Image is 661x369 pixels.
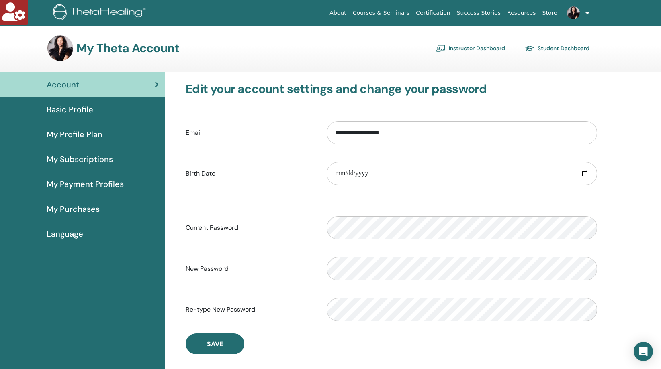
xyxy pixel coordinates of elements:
[186,82,597,96] h3: Edit your account settings and change your password
[180,302,321,317] label: Re-type New Password
[525,45,534,52] img: graduation-cap.svg
[47,228,83,240] span: Language
[207,340,223,348] span: Save
[47,153,113,165] span: My Subscriptions
[180,220,321,235] label: Current Password
[47,35,73,61] img: default.jpg
[525,42,589,55] a: Student Dashboard
[350,6,413,20] a: Courses & Seminars
[47,178,124,190] span: My Payment Profiles
[47,103,93,116] span: Basic Profile
[180,125,321,140] label: Email
[436,42,505,55] a: Instructor Dashboard
[47,128,102,140] span: My Profile Plan
[454,6,504,20] a: Success Stories
[567,6,580,19] img: default.jpg
[539,6,561,20] a: Store
[53,4,149,22] img: logo.png
[47,203,100,215] span: My Purchases
[180,166,321,181] label: Birth Date
[76,41,179,55] h3: My Theta Account
[504,6,539,20] a: Resources
[326,6,349,20] a: About
[413,6,453,20] a: Certification
[47,79,79,91] span: Account
[634,342,653,361] div: Open Intercom Messenger
[186,333,244,354] button: Save
[436,45,446,52] img: chalkboard-teacher.svg
[180,261,321,276] label: New Password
